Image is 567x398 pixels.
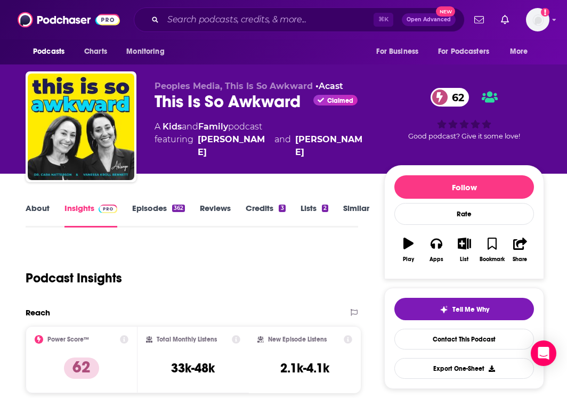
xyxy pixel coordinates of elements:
[64,203,117,228] a: InsightsPodchaser Pro
[279,205,285,212] div: 3
[198,133,270,159] a: Vanessa Kroll Bennett
[64,358,99,379] p: 62
[510,44,528,59] span: More
[155,81,313,91] span: Peoples Media, This Is So Awkward
[77,42,114,62] a: Charts
[322,205,328,212] div: 2
[541,8,549,17] svg: Add a profile image
[438,44,489,59] span: For Podcasters
[18,10,120,30] img: Podchaser - Follow, Share and Rate Podcasts
[47,336,89,343] h2: Power Score™
[526,8,549,31] img: User Profile
[157,336,217,343] h2: Total Monthly Listens
[430,256,443,263] div: Apps
[450,231,478,269] button: List
[369,42,432,62] button: open menu
[403,256,414,263] div: Play
[126,44,164,59] span: Monitoring
[163,11,374,28] input: Search podcasts, credits, & more...
[198,121,228,132] a: Family
[394,175,534,199] button: Follow
[376,44,418,59] span: For Business
[513,256,527,263] div: Share
[480,256,505,263] div: Bookmark
[155,120,367,159] div: A podcast
[431,88,469,107] a: 62
[26,307,50,318] h2: Reach
[394,358,534,379] button: Export One-Sheet
[497,11,513,29] a: Show notifications dropdown
[402,13,456,26] button: Open AdvancedNew
[171,360,215,376] h3: 33k-48k
[280,360,329,376] h3: 2.1k-4.1k
[452,305,489,314] span: Tell Me Why
[407,17,451,22] span: Open Advanced
[460,256,468,263] div: List
[26,42,78,62] button: open menu
[531,340,556,366] div: Open Intercom Messenger
[470,11,488,29] a: Show notifications dropdown
[384,81,544,147] div: 62Good podcast? Give it some love!
[132,203,185,228] a: Episodes362
[33,44,64,59] span: Podcasts
[441,88,469,107] span: 62
[26,270,122,286] h1: Podcast Insights
[327,98,353,103] span: Claimed
[478,231,506,269] button: Bookmark
[423,231,450,269] button: Apps
[394,329,534,350] a: Contact This Podcast
[374,13,393,27] span: ⌘ K
[436,6,455,17] span: New
[295,133,368,159] a: Dr. Cara Natterson
[182,121,198,132] span: and
[246,203,285,228] a: Credits3
[134,7,465,32] div: Search podcasts, credits, & more...
[343,203,369,228] a: Similar
[268,336,327,343] h2: New Episode Listens
[440,305,448,314] img: tell me why sparkle
[394,231,422,269] button: Play
[506,231,534,269] button: Share
[163,121,182,132] a: Kids
[28,74,134,180] img: This Is So Awkward
[526,8,549,31] button: Show profile menu
[274,133,291,159] span: and
[526,8,549,31] span: Logged in as alignPR
[431,42,505,62] button: open menu
[315,81,343,91] span: •
[394,298,534,320] button: tell me why sparkleTell Me Why
[301,203,328,228] a: Lists2
[119,42,178,62] button: open menu
[84,44,107,59] span: Charts
[503,42,541,62] button: open menu
[200,203,231,228] a: Reviews
[26,203,50,228] a: About
[394,203,534,225] div: Rate
[99,205,117,213] img: Podchaser Pro
[155,133,367,159] span: featuring
[319,81,343,91] a: Acast
[408,132,520,140] span: Good podcast? Give it some love!
[172,205,185,212] div: 362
